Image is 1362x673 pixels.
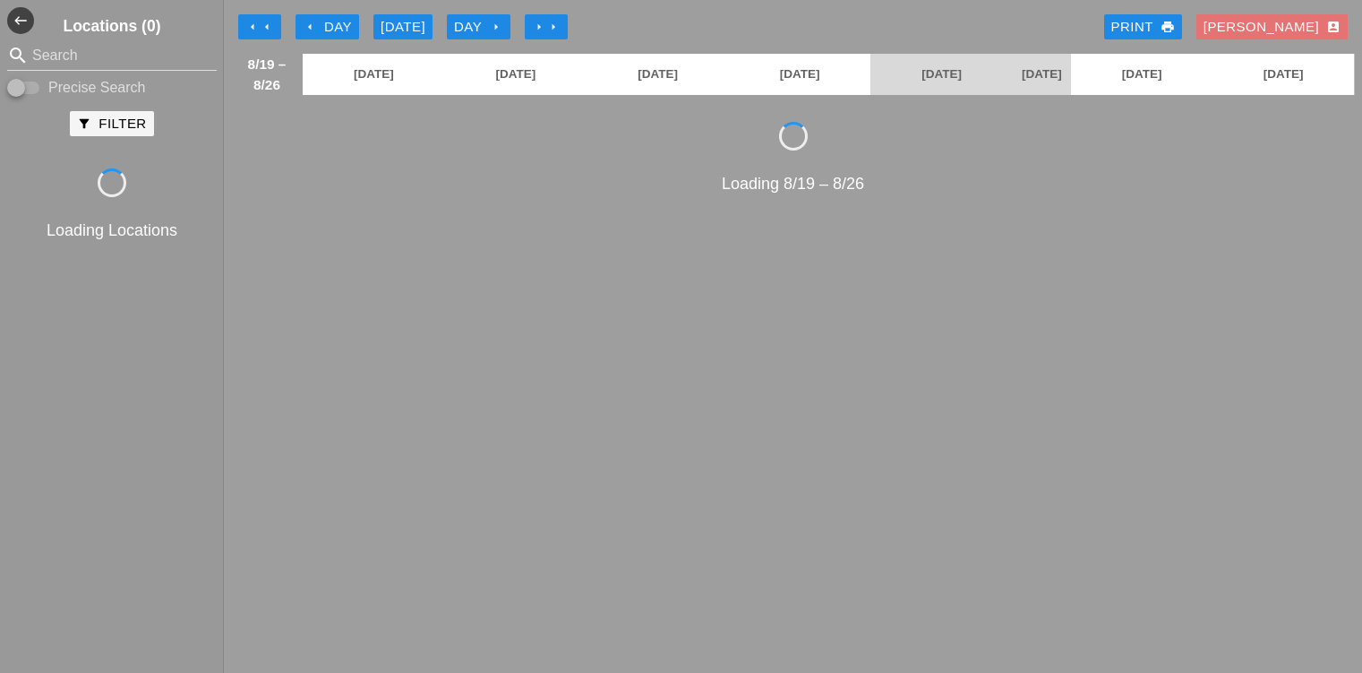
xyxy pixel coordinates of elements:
button: Day [296,14,359,39]
button: Move Back 1 Week [238,14,281,39]
button: [PERSON_NAME] [1196,14,1348,39]
div: Loading Locations [4,219,220,243]
i: account_box [1326,20,1341,34]
div: [DATE] [381,17,425,38]
div: Loading 8/19 – 8/26 [231,172,1355,196]
i: arrow_right [546,20,561,34]
i: print [1161,20,1175,34]
a: [DATE] [1071,54,1213,95]
a: [DATE] [729,54,871,95]
div: [PERSON_NAME] [1204,17,1341,38]
i: arrow_right [532,20,546,34]
a: [DATE] [1212,54,1354,95]
a: [DATE] [445,54,587,95]
i: filter_alt [77,116,91,131]
button: Day [447,14,510,39]
i: arrow_left [303,20,317,34]
i: search [7,45,29,66]
a: Print [1104,14,1182,39]
i: west [7,7,34,34]
a: [DATE] [870,54,1013,95]
button: Move Ahead 1 Week [525,14,568,39]
a: [DATE] [303,54,445,95]
a: [DATE] [587,54,729,95]
i: arrow_right [489,20,503,34]
div: Day [454,17,503,38]
input: Search [32,41,192,70]
div: Print [1111,17,1175,38]
button: Shrink Sidebar [7,7,34,34]
button: [DATE] [373,14,433,39]
a: [DATE] [1013,54,1071,95]
div: Enable Precise search to match search terms exactly. [7,77,217,99]
div: Day [303,17,352,38]
button: Filter [70,111,153,136]
i: arrow_left [245,20,260,34]
i: arrow_left [260,20,274,34]
div: Filter [77,114,146,134]
label: Precise Search [48,79,146,97]
span: 8/19 – 8/26 [240,54,294,95]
